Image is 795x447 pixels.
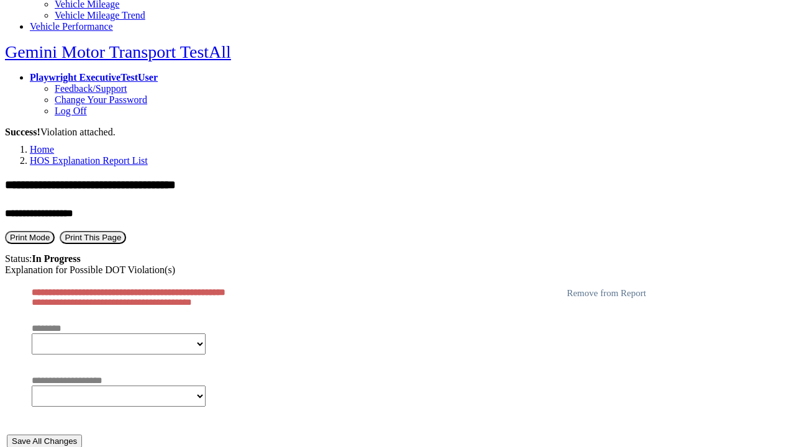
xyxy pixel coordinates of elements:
[5,264,790,276] div: Explanation for Possible DOT Violation(s)
[32,253,81,264] strong: In Progress
[5,231,55,244] button: Print Mode
[30,144,54,155] a: Home
[5,42,231,61] a: Gemini Motor Transport TestAll
[55,94,147,105] a: Change Your Password
[563,287,650,299] button: Remove from Report
[5,127,40,137] b: Success!
[60,231,126,244] button: Print This Page
[30,21,113,32] a: Vehicle Performance
[55,106,87,116] a: Log Off
[55,10,145,20] a: Vehicle Mileage Trend
[30,155,148,166] a: HOS Explanation Report List
[55,83,127,94] a: Feedback/Support
[30,72,158,83] a: Playwright ExecutiveTestUser
[5,253,790,264] div: Status:
[5,127,790,138] div: Violation attached.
